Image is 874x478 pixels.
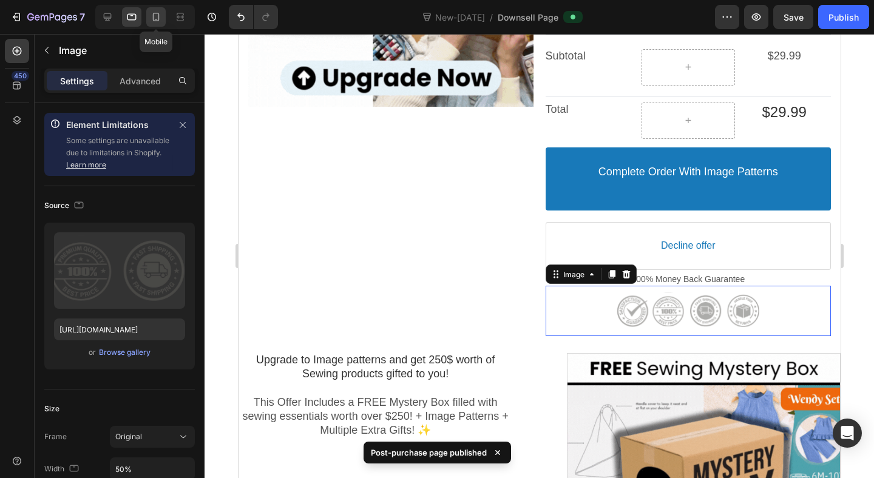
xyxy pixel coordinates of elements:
[66,135,171,171] p: Some settings are unavailable due to limitations in Shopify.
[44,461,81,477] div: Width
[89,345,96,360] span: or
[44,431,67,442] div: Frame
[110,426,195,448] button: Original
[54,232,185,309] img: preview-image
[490,11,493,24] span: /
[44,403,59,414] div: Size
[307,113,592,177] button: Complete Order With Image Patterns
[229,5,278,29] div: Undo/Redo
[66,160,106,169] a: Learn more
[59,43,190,58] p: Image
[523,70,567,86] bdo: $29.99
[371,446,487,459] p: Post-purchase page published
[818,5,869,29] button: Publish
[322,236,348,245] div: Image
[60,75,94,87] p: Settings
[66,118,171,132] p: Element Limitations
[115,432,142,441] span: Original
[4,362,270,403] span: This Offer Includes a FREE Mystery Box filled with sewing essentials worth over $250! + Image Pat...
[12,71,29,81] div: 450
[833,419,862,448] div: Open Intercom Messenger
[98,346,151,358] button: Browse gallery
[433,11,487,24] span: New-[DATE]
[44,198,86,214] div: Source
[828,11,859,24] div: Publish
[54,318,185,340] input: https://example.com/image.jpg
[784,12,804,22] span: Save
[422,206,477,218] bdo: Decline offer
[80,10,85,24] p: 7
[773,5,813,29] button: Save
[360,131,540,145] p: Complete Order With Image Patterns
[99,347,151,358] div: Browse gallery
[5,5,90,29] button: 7
[120,75,161,87] p: Advanced
[239,34,841,478] iframe: Design area
[393,240,506,250] span: 100% Money Back Guarantee
[307,188,592,236] button: Decline offer
[498,11,558,24] span: Downsell Page
[307,69,401,82] p: Total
